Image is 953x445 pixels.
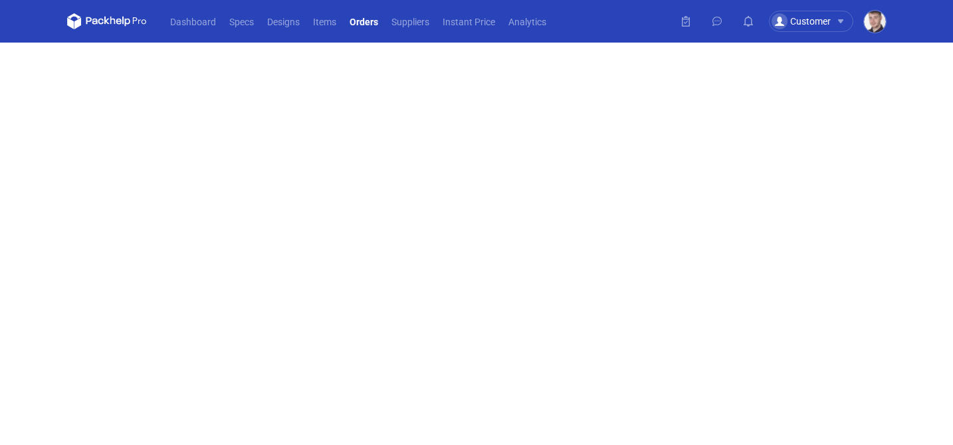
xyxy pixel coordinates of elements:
[385,13,436,29] a: Suppliers
[163,13,223,29] a: Dashboard
[223,13,261,29] a: Specs
[306,13,343,29] a: Items
[343,13,385,29] a: Orders
[67,13,147,29] svg: Packhelp Pro
[261,13,306,29] a: Designs
[502,13,553,29] a: Analytics
[772,13,831,29] div: Customer
[769,11,864,32] button: Customer
[864,11,886,33] img: Maciej Sikora
[436,13,502,29] a: Instant Price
